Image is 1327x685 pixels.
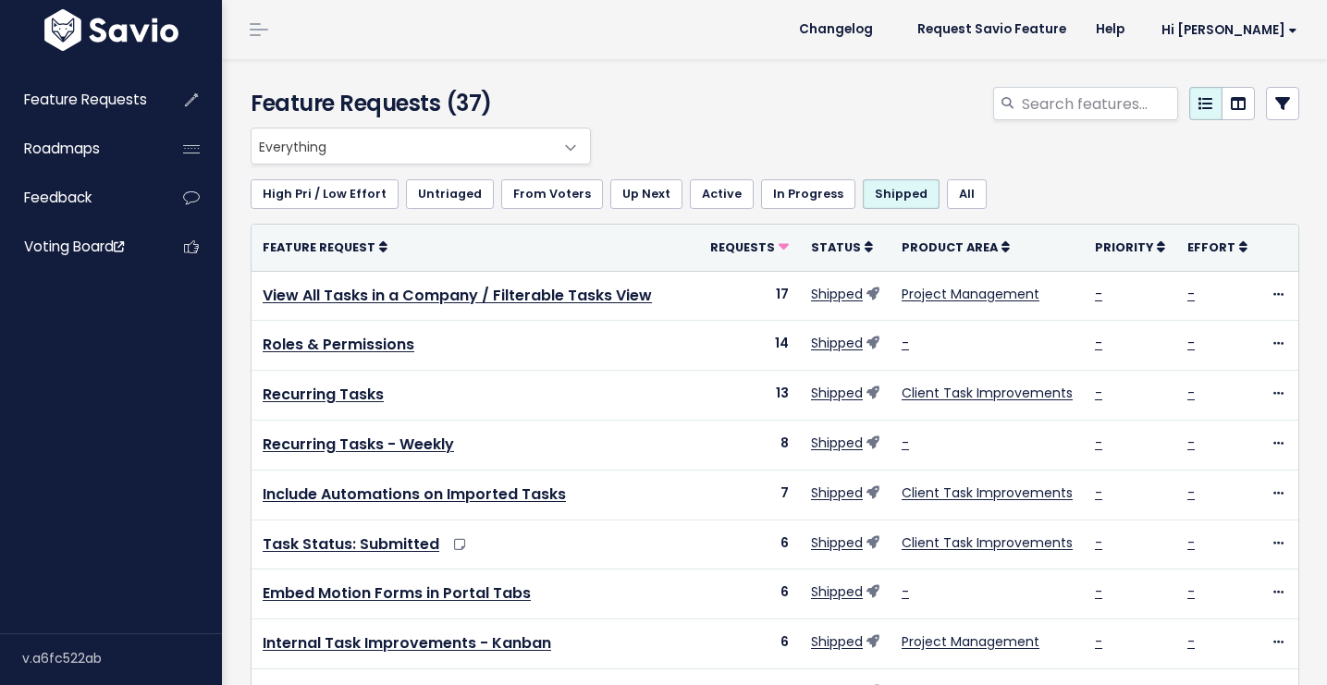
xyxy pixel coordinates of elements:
[903,16,1081,43] a: Request Savio Feature
[811,434,863,452] a: Shipped
[5,79,154,121] a: Feature Requests
[699,520,800,569] td: 6
[251,87,582,120] h4: Feature Requests (37)
[1081,16,1139,43] a: Help
[40,9,183,51] img: logo-white.9d6f32f41409.svg
[1139,16,1312,44] a: Hi [PERSON_NAME]
[24,90,147,109] span: Feature Requests
[699,420,800,470] td: 8
[799,23,873,36] span: Changelog
[263,238,387,256] a: Feature Request
[1187,384,1195,402] a: -
[24,237,124,256] span: Voting Board
[699,371,800,421] td: 13
[1161,23,1297,37] span: Hi [PERSON_NAME]
[1095,239,1153,255] span: Priority
[811,334,863,352] a: Shipped
[690,179,754,209] a: Active
[251,179,1299,209] ul: Filter feature requests
[761,179,855,209] a: In Progress
[1095,285,1102,303] a: -
[902,434,909,452] a: -
[1187,582,1195,601] a: -
[5,226,154,268] a: Voting Board
[811,384,863,402] a: Shipped
[947,179,987,209] a: All
[811,632,863,651] a: Shipped
[902,533,1073,552] a: Client Task Improvements
[24,188,92,207] span: Feedback
[811,483,863,502] a: Shipped
[501,179,603,209] a: From Voters
[902,238,1010,256] a: Product Area
[902,483,1073,502] a: Client Task Improvements
[1187,632,1195,651] a: -
[1187,238,1247,256] a: Effort
[1095,384,1102,402] a: -
[699,619,800,669] td: 6
[1187,483,1195,502] a: -
[22,634,222,682] div: v.a6fc522ab
[699,470,800,520] td: 7
[1020,87,1178,120] input: Search features...
[1095,582,1102,601] a: -
[1095,632,1102,651] a: -
[5,177,154,219] a: Feedback
[251,179,399,209] a: High Pri / Low Effort
[610,179,682,209] a: Up Next
[1187,239,1235,255] span: Effort
[263,239,375,255] span: Feature Request
[811,285,863,303] a: Shipped
[252,128,553,164] span: Everything
[811,533,863,552] a: Shipped
[1095,238,1165,256] a: Priority
[406,179,494,209] a: Untriaged
[1187,285,1195,303] a: -
[1095,483,1102,502] a: -
[710,238,789,256] a: Requests
[1095,434,1102,452] a: -
[263,434,454,455] a: Recurring Tasks - Weekly
[902,334,909,352] a: -
[902,632,1039,651] a: Project Management
[263,285,652,306] a: View All Tasks in a Company / Filterable Tasks View
[263,334,414,355] a: Roles & Permissions
[699,569,800,619] td: 6
[811,238,873,256] a: Status
[902,384,1073,402] a: Client Task Improvements
[251,128,591,165] span: Everything
[1187,533,1195,552] a: -
[263,632,551,654] a: Internal Task Improvements - Kanban
[1187,434,1195,452] a: -
[1095,334,1102,352] a: -
[263,582,531,604] a: Embed Motion Forms in Portal Tabs
[263,384,384,405] a: Recurring Tasks
[24,139,100,158] span: Roadmaps
[863,179,940,209] a: Shipped
[811,239,861,255] span: Status
[902,285,1039,303] a: Project Management
[1187,334,1195,352] a: -
[1095,533,1102,552] a: -
[699,271,800,321] td: 17
[263,483,566,505] a: Include Automations on Imported Tasks
[902,582,909,601] a: -
[811,582,863,601] a: Shipped
[699,321,800,371] td: 14
[263,533,439,555] a: Task Status: Submitted
[902,239,998,255] span: Product Area
[710,239,775,255] span: Requests
[5,128,154,170] a: Roadmaps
